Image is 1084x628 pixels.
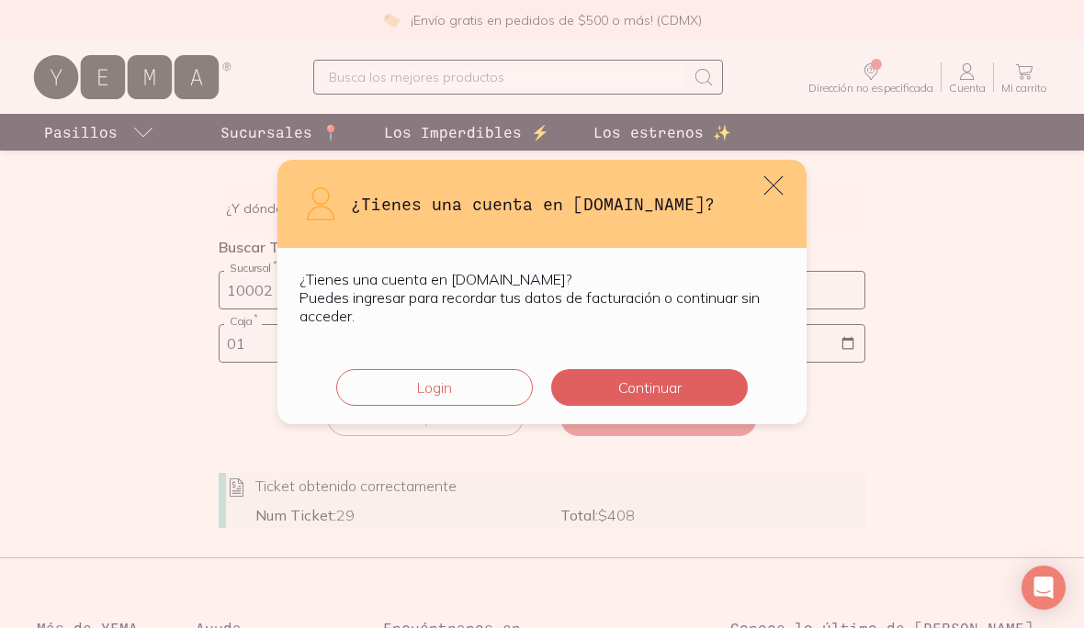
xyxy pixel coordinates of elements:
div: Open Intercom Messenger [1022,566,1066,610]
p: ¿Tienes una cuenta en [DOMAIN_NAME]? Puedes ingresar para recordar tus datos de facturación o con... [299,270,785,325]
button: Login [336,369,533,406]
button: Continuar [551,369,748,406]
h3: ¿Tienes una cuenta en [DOMAIN_NAME]? [351,192,785,216]
div: default [277,160,807,424]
